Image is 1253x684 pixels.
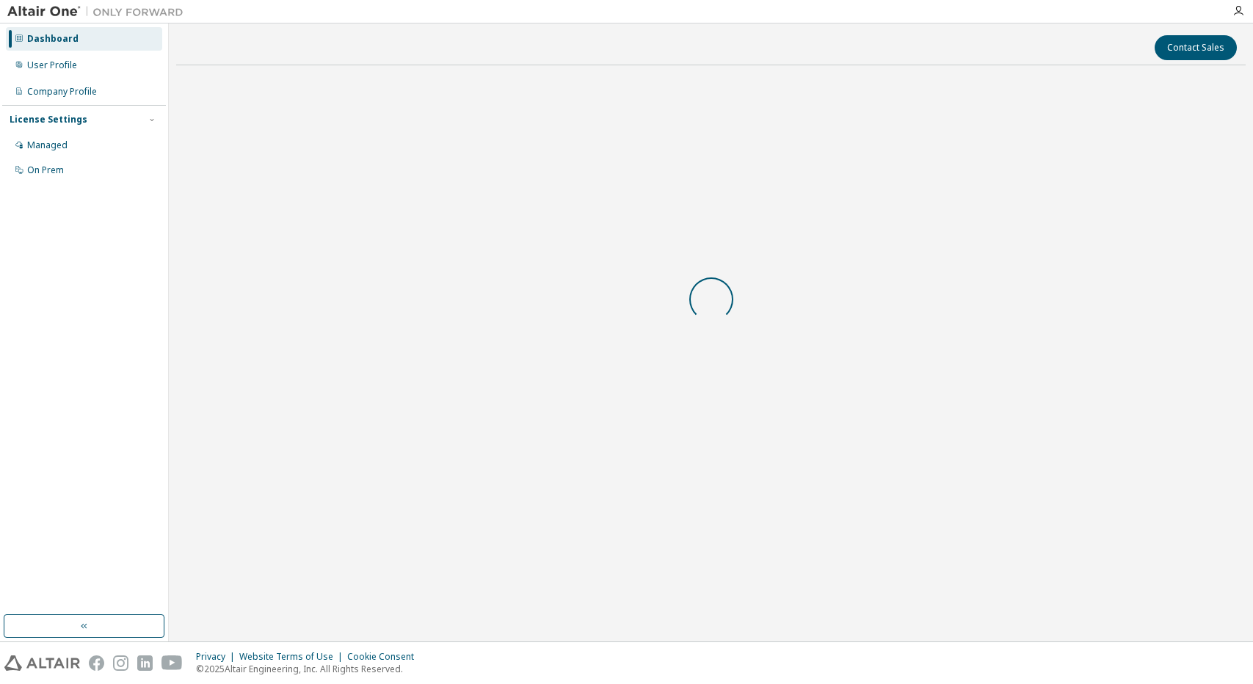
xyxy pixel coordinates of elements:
[27,86,97,98] div: Company Profile
[239,651,347,663] div: Website Terms of Use
[347,651,423,663] div: Cookie Consent
[10,114,87,125] div: License Settings
[7,4,191,19] img: Altair One
[137,655,153,671] img: linkedin.svg
[161,655,183,671] img: youtube.svg
[27,164,64,176] div: On Prem
[113,655,128,671] img: instagram.svg
[196,651,239,663] div: Privacy
[27,139,68,151] div: Managed
[196,663,423,675] p: © 2025 Altair Engineering, Inc. All Rights Reserved.
[27,33,79,45] div: Dashboard
[4,655,80,671] img: altair_logo.svg
[1155,35,1237,60] button: Contact Sales
[89,655,104,671] img: facebook.svg
[27,59,77,71] div: User Profile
